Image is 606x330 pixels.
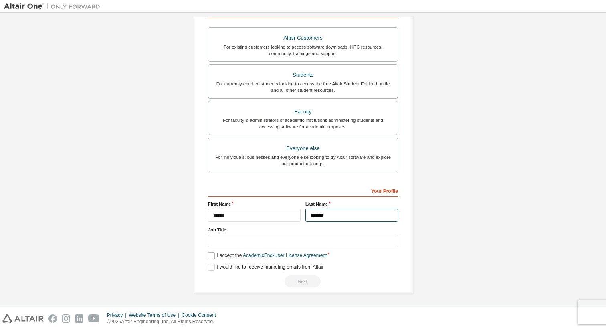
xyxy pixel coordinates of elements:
[213,117,393,130] div: For faculty & administrators of academic institutions administering students and accessing softwa...
[107,312,129,318] div: Privacy
[182,312,220,318] div: Cookie Consent
[208,227,398,233] label: Job Title
[213,69,393,81] div: Students
[213,44,393,57] div: For existing customers looking to access software downloads, HPC resources, community, trainings ...
[243,253,327,258] a: Academic End-User License Agreement
[48,314,57,323] img: facebook.svg
[107,318,221,325] p: © 2025 Altair Engineering, Inc. All Rights Reserved.
[208,201,301,207] label: First Name
[75,314,83,323] img: linkedin.svg
[208,184,398,197] div: Your Profile
[2,314,44,323] img: altair_logo.svg
[305,201,398,207] label: Last Name
[213,106,393,117] div: Faculty
[208,252,327,259] label: I accept the
[62,314,70,323] img: instagram.svg
[213,81,393,93] div: For currently enrolled students looking to access the free Altair Student Edition bundle and all ...
[129,312,182,318] div: Website Terms of Use
[213,143,393,154] div: Everyone else
[208,264,323,271] label: I would like to receive marketing emails from Altair
[213,154,393,167] div: For individuals, businesses and everyone else looking to try Altair software and explore our prod...
[208,275,398,287] div: Read and acccept EULA to continue
[4,2,104,10] img: Altair One
[213,32,393,44] div: Altair Customers
[88,314,100,323] img: youtube.svg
